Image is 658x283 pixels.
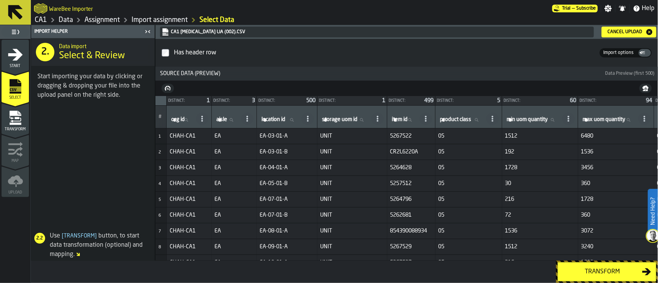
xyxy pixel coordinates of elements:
span: CA1 Enteral LIA (002).csv [160,27,594,37]
span: 05 [439,196,499,202]
span: CHAH-CA1 [170,149,209,155]
div: StatList-item-Distinct: [435,96,502,105]
input: label [390,115,418,125]
span: 5264796 [390,196,432,202]
span: 5267522 [390,133,432,139]
label: button-switch-multi-Import options [600,49,638,57]
span: 216 [505,259,575,266]
li: menu Start [2,40,29,71]
span: Start [2,64,29,68]
button: button-Transform [558,262,656,281]
button: button- [162,84,174,93]
span: 1728 [505,165,575,171]
input: label [505,115,561,125]
div: StatList-item-Distinct: [502,96,578,105]
span: UNIT [321,212,384,218]
span: label [216,116,227,123]
label: button-toggle-Close me [142,27,153,36]
span: 05 [439,228,499,234]
span: 05 [439,212,499,218]
span: UNIT [321,133,384,139]
input: label [581,115,637,125]
div: Distinct: [580,99,643,103]
span: 5262681 [390,212,432,218]
span: label [171,116,185,123]
span: 1512 [505,244,575,250]
span: UNIT [321,228,384,234]
div: Distinct: [168,99,204,103]
div: Distinct: [258,99,303,103]
button: button- [639,84,652,93]
span: 3 [159,166,161,170]
span: Source Data (Preview) [157,71,604,77]
a: link-to-/wh/i/76e2a128-1b54-4d66-80d4-05ae4c277723/import/assignment [199,16,234,24]
span: 5267527 [390,259,432,266]
span: — [572,6,575,11]
span: 2 [159,150,161,155]
div: StatList-item-Distinct: [257,96,317,105]
li: menu Upload [2,166,29,197]
span: 1 [159,135,161,139]
div: Cancel Upload [605,29,646,35]
span: CHAH-CA1 [170,244,209,250]
span: 3 [252,98,255,103]
h2: Sub Title [59,42,148,50]
span: label [440,116,471,123]
span: Trial [562,6,571,11]
span: EA-03-01-A [260,133,314,139]
input: label [321,115,370,125]
span: CHAH-CA1 [170,180,209,187]
span: 5267529 [390,244,432,250]
span: Help [642,4,655,13]
span: 1536 [505,228,575,234]
div: Start importing your data by clicking or dragging & dropping your file into the upload panel on t... [37,72,148,100]
div: StatList-item-Distinct: [167,96,211,105]
div: Import Helper [33,29,142,34]
span: # [159,114,162,120]
a: link-to-/wh/i/76e2a128-1b54-4d66-80d4-05ae4c277723/data [59,16,73,24]
span: [ [62,233,64,239]
span: Map [2,159,29,163]
span: EA-04-01-A [260,165,314,171]
input: InputCheckbox-label-react-aria8428784479-:rd4: [162,49,169,57]
a: link-to-/wh/i/76e2a128-1b54-4d66-80d4-05ae4c277723/import/assignment/ [132,16,188,24]
input: label [170,115,194,125]
span: 94 [646,98,652,103]
li: menu Transform [2,103,29,134]
span: 30 [505,180,575,187]
span: Data Preview (first 500) [605,71,655,76]
div: Distinct: [437,99,494,103]
span: Transform [60,233,98,239]
a: logo-header [34,2,47,15]
input: label [215,115,240,125]
span: Select [2,96,29,100]
label: Need Help? [649,190,657,233]
span: 854390088934 [390,228,432,234]
span: 1728 [581,196,651,202]
span: 500 [306,98,316,103]
div: thumb [639,49,651,57]
span: 05 [439,180,499,187]
label: button-switch-multi- [638,48,652,57]
span: UNIT [321,244,384,250]
div: StatList-item-Distinct: [317,96,387,105]
span: 499 [424,98,434,103]
button: button- [155,67,658,81]
span: EA-07-01-A [260,196,314,202]
a: link-to-/wh/i/76e2a128-1b54-4d66-80d4-05ae4c277723/data/assignments/ [84,16,120,24]
span: label [392,116,408,123]
a: link-to-undefined [162,28,591,36]
span: 05 [439,165,499,171]
span: 5257512 [390,180,432,187]
span: 1512 [505,133,575,139]
span: 05 [439,149,499,155]
span: EA [215,259,254,266]
span: UNIT [321,165,384,171]
span: 192 [505,149,575,155]
span: 1608 [581,259,651,266]
label: button-toggle-Toggle Full Menu [2,27,29,37]
span: 05 [439,244,499,250]
span: EA [215,196,254,202]
span: label [507,116,548,123]
span: CHAH-CA1 [170,228,209,234]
